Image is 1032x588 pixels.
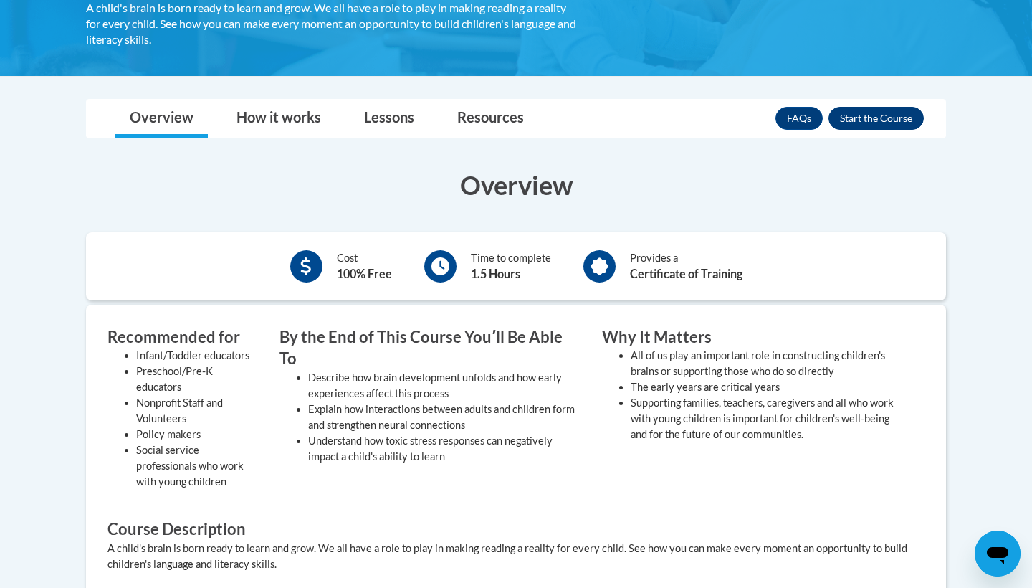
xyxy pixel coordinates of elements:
h3: Course Description [107,518,924,541]
h3: By the End of This Course Youʹll Be Able To [279,326,580,371]
li: Policy makers [136,427,258,442]
a: Resources [443,100,538,138]
h3: Recommended for [107,326,258,348]
b: 100% Free [337,267,392,280]
h3: Why It Matters [602,326,903,348]
a: How it works [222,100,335,138]
li: Nonprofit Staff and Volunteers [136,395,258,427]
div: A child's brain is born ready to learn and grow. We all have a role to play in making reading a r... [107,541,924,572]
li: All of us play an important role in constructing children's brains or supporting those who do so ... [631,348,903,379]
b: Certificate of Training [630,267,742,280]
button: Enroll [828,107,924,130]
b: 1.5 Hours [471,267,520,280]
a: Overview [115,100,208,138]
div: Time to complete [471,250,551,283]
li: Understand how toxic stress responses can negatively impact a child's ability to learn [308,433,580,465]
iframe: Button to launch messaging window [975,531,1021,577]
a: FAQs [775,107,823,130]
li: Infant/Toddler educators [136,348,258,364]
li: Describe how brain development unfolds and how early experiences affect this process [308,370,580,402]
li: Explain how interactions between adults and children form and strengthen neural connections [308,402,580,433]
li: Supporting families, teachers, caregivers and all who work with young children is important for c... [631,395,903,442]
li: The early years are critical years [631,379,903,395]
div: Cost [337,250,392,283]
div: Provides a [630,250,742,283]
h3: Overview [86,167,946,203]
a: Lessons [350,100,429,138]
li: Preschool/Pre-K educators [136,364,258,395]
li: Social service professionals who work with young children [136,442,258,490]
